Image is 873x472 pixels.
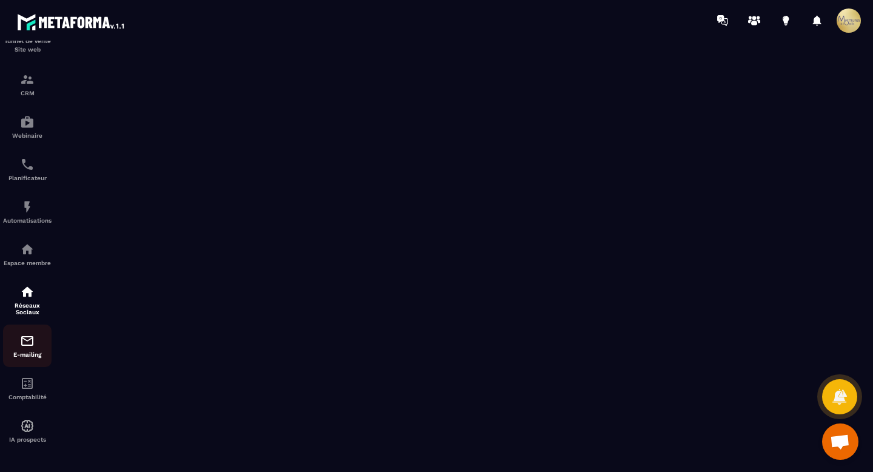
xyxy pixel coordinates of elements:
[3,325,52,367] a: emailemailE-mailing
[3,436,52,443] p: IA prospects
[20,242,35,257] img: automations
[20,200,35,214] img: automations
[3,90,52,96] p: CRM
[20,285,35,299] img: social-network
[3,63,52,106] a: formationformationCRM
[3,217,52,224] p: Automatisations
[20,334,35,348] img: email
[3,132,52,139] p: Webinaire
[3,394,52,400] p: Comptabilité
[3,148,52,190] a: schedulerschedulerPlanificateur
[3,260,52,266] p: Espace membre
[17,11,126,33] img: logo
[20,115,35,129] img: automations
[822,423,858,460] div: Ouvrir le chat
[20,72,35,87] img: formation
[20,419,35,433] img: automations
[3,351,52,358] p: E-mailing
[3,302,52,315] p: Réseaux Sociaux
[3,275,52,325] a: social-networksocial-networkRéseaux Sociaux
[3,190,52,233] a: automationsautomationsAutomatisations
[20,157,35,172] img: scheduler
[3,37,52,54] p: Tunnel de vente Site web
[3,233,52,275] a: automationsautomationsEspace membre
[20,376,35,391] img: accountant
[3,106,52,148] a: automationsautomationsWebinaire
[3,175,52,181] p: Planificateur
[3,367,52,410] a: accountantaccountantComptabilité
